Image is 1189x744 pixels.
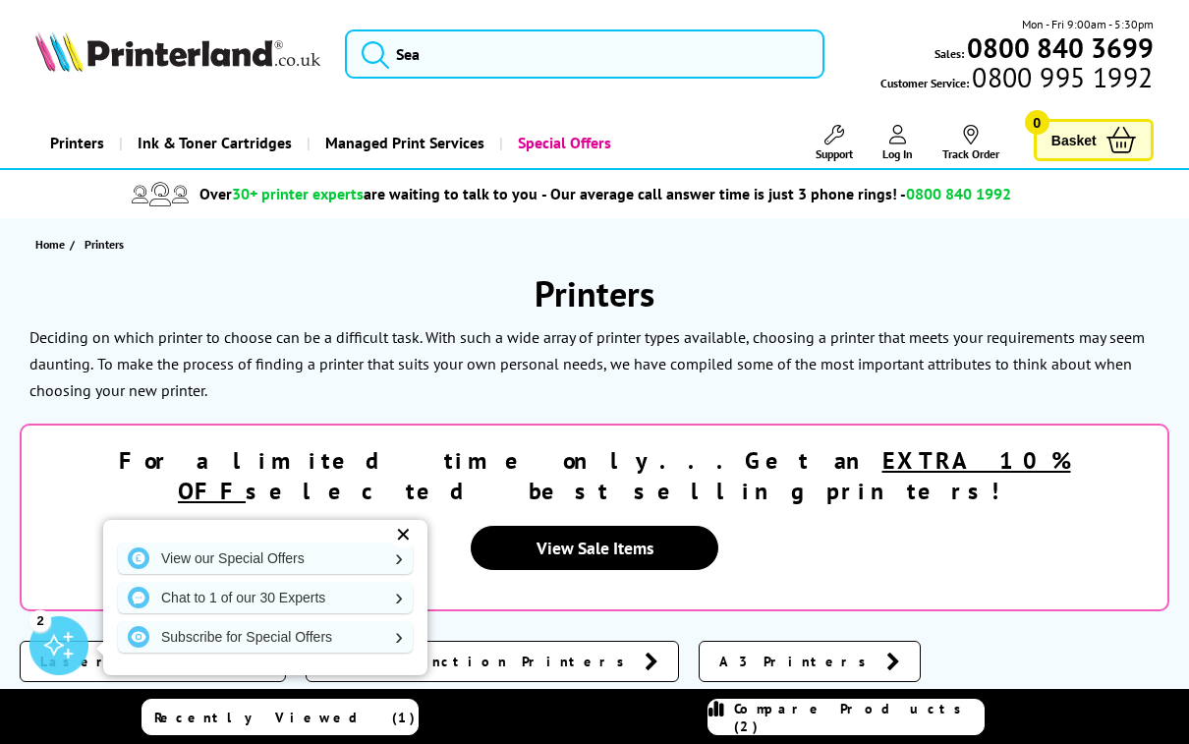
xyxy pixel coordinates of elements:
span: Sales: [934,44,964,63]
a: Managed Print Services [307,118,499,168]
a: Log In [882,125,913,161]
strong: For a limited time only...Get an selected best selling printers! [119,445,1071,506]
a: Printers [35,118,119,168]
p: Deciding on which printer to choose can be a difficult task. With such a wide array of printer ty... [29,327,1145,373]
span: Log In [882,146,913,161]
a: Laser Printers [20,641,286,682]
span: A3 Printers [719,652,877,671]
a: Support [816,125,853,161]
div: ✕ [389,521,417,548]
span: 0800 995 1992 [969,68,1153,86]
span: Printers [85,237,124,252]
a: Printerland Logo [35,31,320,76]
a: Basket 0 [1034,119,1154,161]
span: 0 [1025,110,1049,135]
p: To make the process of finding a printer that suits your own personal needs, we have compiled som... [29,354,1132,400]
span: 0800 840 1992 [906,184,1011,203]
span: Support [816,146,853,161]
span: 30+ printer experts [232,184,364,203]
img: Printerland Logo [35,31,320,72]
span: Over are waiting to talk to you [199,184,538,203]
span: - Our average call answer time is just 3 phone rings! - [541,184,1011,203]
span: Multifunction Printers [326,652,635,671]
a: Recently Viewed (1) [142,699,419,735]
span: Compare Products (2) [734,700,984,735]
a: Subscribe for Special Offers [118,621,413,653]
a: Home [35,234,70,255]
a: View Sale Items [471,526,718,570]
a: Compare Products (2) [708,699,985,735]
u: EXTRA 10% OFF [178,445,1071,506]
span: Ink & Toner Cartridges [138,118,292,168]
a: Multifunction Printers [306,641,679,682]
a: Ink & Toner Cartridges [119,118,307,168]
b: 0800 840 3699 [967,29,1154,66]
a: Special Offers [499,118,626,168]
input: Sea [345,29,824,79]
a: View our Special Offers [118,543,413,574]
span: Recently Viewed (1) [154,709,416,726]
a: Chat to 1 of our 30 Experts [118,582,413,613]
span: Customer Service: [880,68,1153,92]
a: 0800 840 3699 [964,38,1154,57]
h1: Printers [20,270,1169,316]
a: Track Order [942,125,999,161]
span: Basket [1051,127,1097,153]
span: Mon - Fri 9:00am - 5:30pm [1022,15,1154,33]
a: A3 Printers [699,641,921,682]
div: 2 [29,609,51,631]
